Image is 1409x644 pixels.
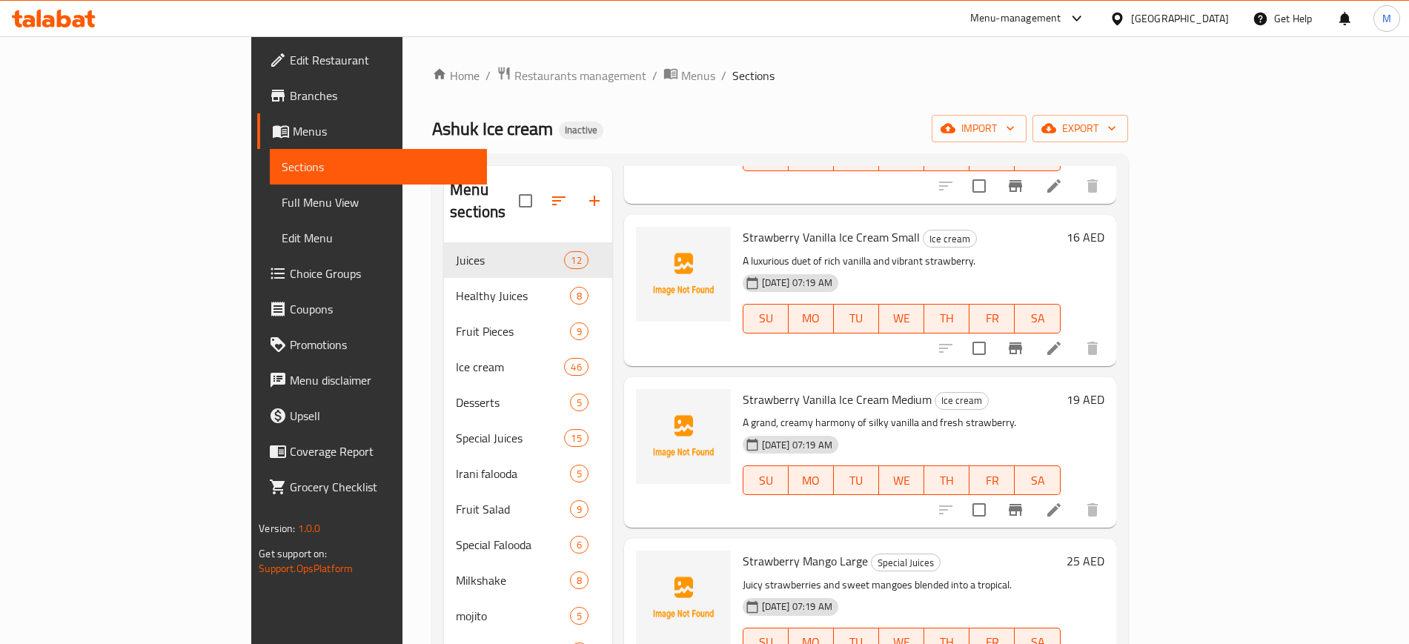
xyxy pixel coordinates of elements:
[282,193,474,211] span: Full Menu View
[282,158,474,176] span: Sections
[935,392,989,410] div: Ice cream
[444,598,612,634] div: mojito5
[935,392,988,409] span: Ice cream
[514,67,646,84] span: Restaurants management
[930,308,964,329] span: TH
[290,336,474,353] span: Promotions
[257,362,486,398] a: Menu disclaimer
[444,527,612,562] div: Special Falooda6
[456,287,569,305] div: Healthy Juices
[444,385,612,420] div: Desserts5
[795,146,828,167] span: MO
[930,146,964,167] span: TH
[571,396,588,410] span: 5
[290,51,474,69] span: Edit Restaurant
[1382,10,1391,27] span: M
[743,388,932,411] span: Strawberry Vanilla Ice Cream Medium
[570,322,589,340] div: items
[789,465,834,495] button: MO
[756,438,838,452] span: [DATE] 07:19 AM
[681,67,715,84] span: Menus
[290,300,474,318] span: Coupons
[257,434,486,469] a: Coverage Report
[432,112,553,145] span: Ashuk Ice cream
[456,607,569,625] span: mojito
[571,289,588,303] span: 8
[930,470,964,491] span: TH
[756,276,838,290] span: [DATE] 07:19 AM
[559,124,603,136] span: Inactive
[1021,146,1054,167] span: SA
[1021,308,1054,329] span: SA
[840,308,873,329] span: TU
[663,66,715,85] a: Menus
[282,229,474,247] span: Edit Menu
[257,113,486,149] a: Menus
[456,251,564,269] div: Juices
[257,327,486,362] a: Promotions
[497,66,646,85] a: Restaurants management
[541,183,577,219] span: Sort sections
[444,349,612,385] div: Ice cream46
[571,609,588,623] span: 5
[975,470,1009,491] span: FR
[456,358,564,376] div: Ice cream
[456,536,569,554] span: Special Falooda
[444,456,612,491] div: Irani falooda5
[257,398,486,434] a: Upsell
[565,253,587,268] span: 12
[756,600,838,614] span: [DATE] 07:19 AM
[456,465,569,482] span: Irani falooda
[510,185,541,216] span: Select all sections
[444,278,612,313] div: Healthy Juices8
[743,304,789,333] button: SU
[885,308,918,329] span: WE
[444,313,612,349] div: Fruit Pieces9
[444,562,612,598] div: Milkshake8
[257,256,486,291] a: Choice Groups
[571,574,588,588] span: 8
[652,67,657,84] li: /
[743,252,1061,270] p: A luxurious duet of rich vanilla and vibrant strawberry.
[1067,551,1104,571] h6: 25 AED
[743,414,1061,432] p: A grand, creamy harmony of silky vanilla and fresh strawberry.
[964,494,995,525] span: Select to update
[270,185,486,220] a: Full Menu View
[743,550,868,572] span: Strawberry Mango Large
[879,465,924,495] button: WE
[998,331,1033,366] button: Branch-specific-item
[1015,465,1060,495] button: SA
[577,183,612,219] button: Add section
[1075,168,1110,204] button: delete
[1044,119,1116,138] span: export
[290,478,474,496] span: Grocery Checklist
[570,571,589,589] div: items
[259,544,327,563] span: Get support on:
[795,470,828,491] span: MO
[432,66,1128,85] nav: breadcrumb
[944,119,1015,138] span: import
[789,304,834,333] button: MO
[290,407,474,425] span: Upsell
[290,371,474,389] span: Menu disclaimer
[1067,389,1104,410] h6: 19 AED
[970,10,1061,27] div: Menu-management
[923,230,977,248] div: Ice cream
[270,149,486,185] a: Sections
[290,265,474,282] span: Choice Groups
[456,394,569,411] span: Desserts
[840,470,873,491] span: TU
[570,394,589,411] div: items
[444,242,612,278] div: Juices12
[749,470,783,491] span: SU
[257,42,486,78] a: Edit Restaurant
[636,389,731,484] img: Strawberry Vanilla Ice Cream Medium
[1015,304,1060,333] button: SA
[1032,115,1128,142] button: export
[834,304,879,333] button: TU
[969,304,1015,333] button: FR
[636,227,731,322] img: Strawberry Vanilla Ice Cream Small
[456,500,569,518] span: Fruit Salad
